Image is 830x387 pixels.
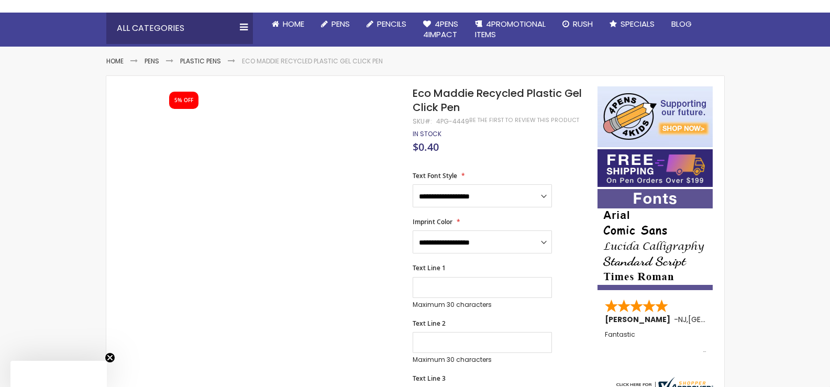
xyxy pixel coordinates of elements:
[663,13,700,36] a: Blog
[180,57,221,65] a: Plastic Pens
[601,13,663,36] a: Specials
[413,140,439,154] span: $0.40
[331,18,350,29] span: Pens
[358,13,415,36] a: Pencils
[174,97,193,104] div: 5% OFF
[106,13,253,44] div: All Categories
[678,314,687,325] span: NJ
[413,171,457,180] span: Text Font Style
[145,57,159,65] a: Pens
[413,117,432,126] strong: SKU
[413,217,452,226] span: Imprint Color
[413,263,446,272] span: Text Line 1
[674,314,765,325] span: - ,
[423,18,458,40] span: 4Pens 4impact
[10,361,107,387] div: Close teaser
[621,18,655,29] span: Specials
[597,86,713,147] img: 4pens 4 kids
[413,301,552,309] p: Maximum 30 characters
[413,130,441,138] div: Availability
[242,57,383,65] li: Eco Maddie Recycled Plastic Gel Click Pen
[413,356,552,364] p: Maximum 30 characters
[415,13,467,47] a: 4Pens4impact
[413,374,446,383] span: Text Line 3
[469,116,579,124] a: Be the first to review this product
[605,331,706,353] div: Fantastic
[688,314,765,325] span: [GEOGRAPHIC_DATA]
[105,352,115,363] button: Close teaser
[377,18,406,29] span: Pencils
[554,13,601,36] a: Rush
[597,149,713,187] img: Free shipping on orders over $199
[573,18,593,29] span: Rush
[263,13,313,36] a: Home
[413,319,446,328] span: Text Line 2
[605,314,674,325] span: [PERSON_NAME]
[671,18,692,29] span: Blog
[413,86,582,115] span: Eco Maddie Recycled Plastic Gel Click Pen
[313,13,358,36] a: Pens
[597,189,713,290] img: font-personalization-examples
[467,13,554,47] a: 4PROMOTIONALITEMS
[436,117,469,126] div: 4PG-4449
[475,18,546,40] span: 4PROMOTIONAL ITEMS
[106,57,124,65] a: Home
[413,129,441,138] span: In stock
[283,18,304,29] span: Home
